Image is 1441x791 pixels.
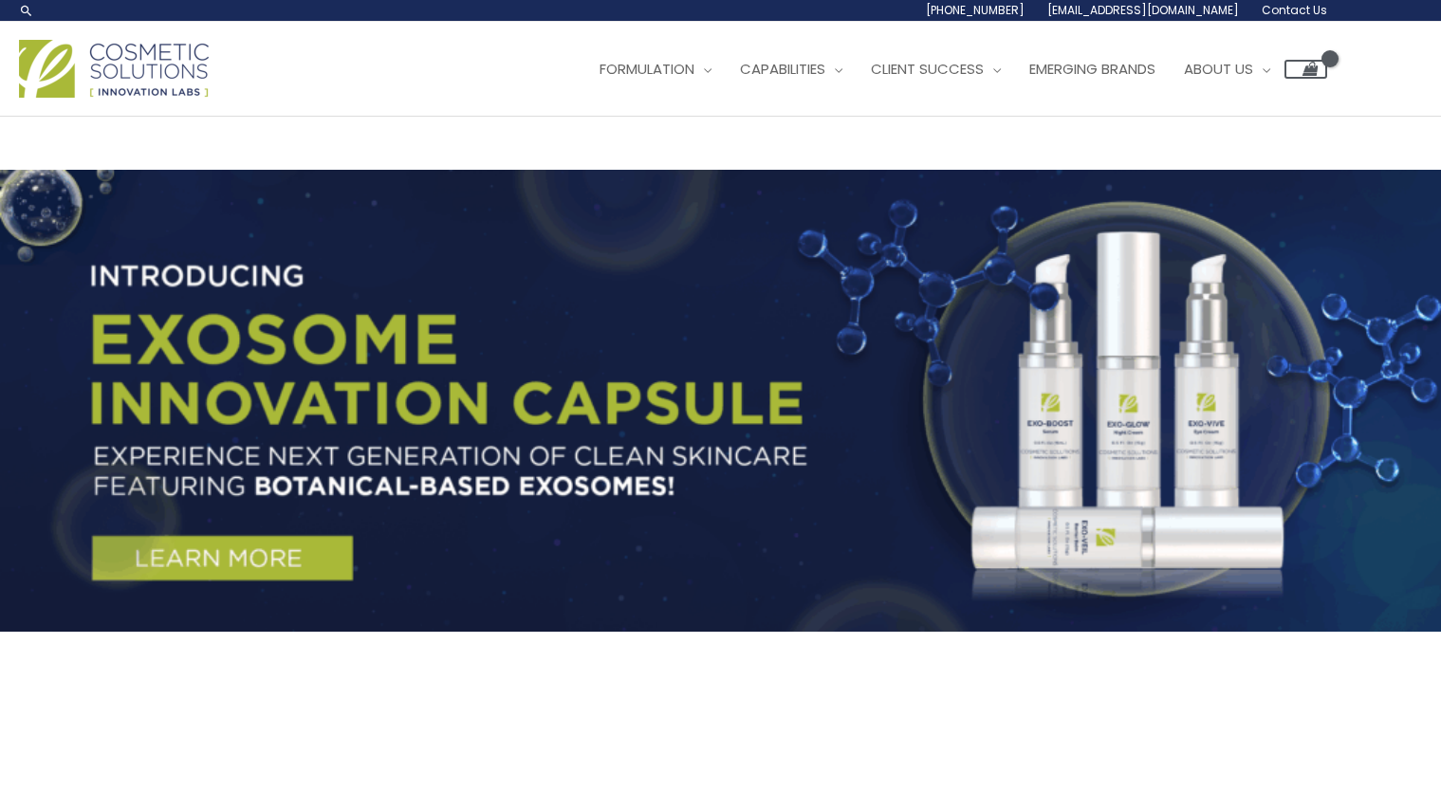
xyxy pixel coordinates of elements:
[1184,59,1253,79] span: About Us
[585,41,726,98] a: Formulation
[857,41,1015,98] a: Client Success
[600,59,694,79] span: Formulation
[926,2,1025,18] span: [PHONE_NUMBER]
[1029,59,1155,79] span: Emerging Brands
[19,3,34,18] a: Search icon link
[740,59,825,79] span: Capabilities
[571,41,1327,98] nav: Site Navigation
[1015,41,1170,98] a: Emerging Brands
[19,40,209,98] img: Cosmetic Solutions Logo
[726,41,857,98] a: Capabilities
[871,59,984,79] span: Client Success
[1047,2,1239,18] span: [EMAIL_ADDRESS][DOMAIN_NAME]
[1262,2,1327,18] span: Contact Us
[1284,60,1327,79] a: View Shopping Cart, empty
[1170,41,1284,98] a: About Us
